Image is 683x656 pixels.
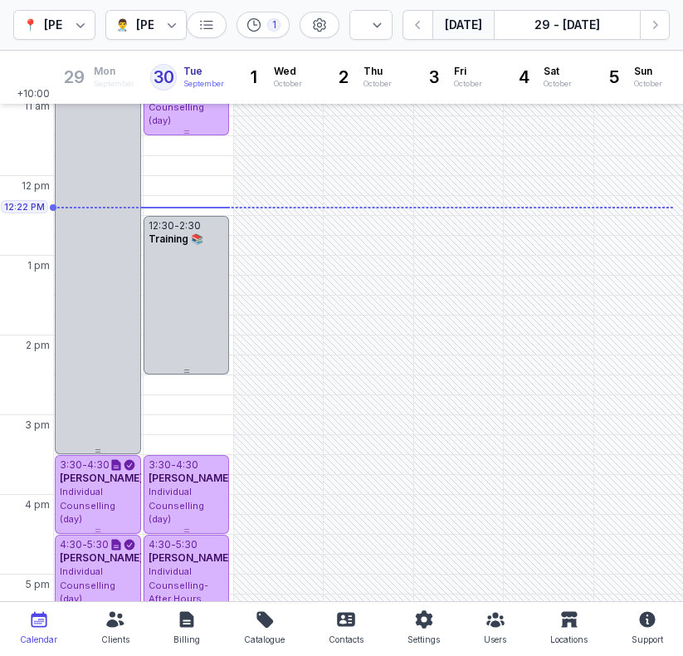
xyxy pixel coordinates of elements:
[244,629,285,649] div: Catalogue
[173,629,200,649] div: Billing
[330,64,357,91] div: 2
[241,64,267,91] div: 1
[149,486,204,525] span: Individual Counselling (day)
[176,458,198,472] div: 4:30
[60,538,82,551] div: 4:30
[94,78,134,90] div: September
[94,65,134,78] span: Mon
[82,538,87,551] div: -
[4,200,45,213] span: 12:22 PM
[484,629,506,649] div: Users
[60,551,144,564] span: [PERSON_NAME]
[150,64,177,91] div: 30
[136,15,232,35] div: [PERSON_NAME]
[407,629,440,649] div: Settings
[179,219,201,233] div: 2:30
[149,538,171,551] div: 4:30
[183,65,224,78] span: Tue
[363,78,392,90] div: October
[26,339,50,352] span: 2 pm
[115,15,129,35] div: 👨‍⚕️
[510,64,537,91] div: 4
[17,87,53,104] span: +10:00
[183,78,224,90] div: September
[494,10,640,40] button: 29 - [DATE]
[27,259,50,272] span: 1 pm
[267,18,281,32] div: 1
[274,65,302,78] span: Wed
[87,458,110,472] div: 4:30
[87,538,109,551] div: 5:30
[60,565,115,605] span: Individual Counselling (day)
[176,538,198,551] div: 5:30
[20,629,57,649] div: Calendar
[25,419,50,432] span: 3 pm
[149,219,174,233] div: 12:30
[544,65,572,78] span: Sat
[149,472,232,484] span: [PERSON_NAME]
[421,64,447,91] div: 3
[601,64,627,91] div: 5
[634,65,662,78] span: Sun
[149,458,171,472] div: 3:30
[101,629,129,649] div: Clients
[432,10,494,40] button: [DATE]
[149,87,204,126] span: Individual Counselling (day)
[634,78,662,90] div: October
[24,100,50,113] span: 11 am
[149,551,232,564] span: [PERSON_NAME]
[60,458,82,472] div: 3:30
[44,15,214,35] div: [PERSON_NAME] Counselling
[25,498,50,512] span: 4 pm
[363,65,392,78] span: Thu
[454,78,482,90] div: October
[454,65,482,78] span: Fri
[174,219,179,233] div: -
[23,15,37,35] div: 📍
[171,538,176,551] div: -
[329,629,363,649] div: Contacts
[550,629,588,649] div: Locations
[149,233,203,245] span: Training 📚
[544,78,572,90] div: October
[632,629,663,649] div: Support
[171,458,176,472] div: -
[61,64,87,91] div: 29
[60,472,144,484] span: [PERSON_NAME]
[60,486,115,525] span: Individual Counselling (day)
[274,78,302,90] div: October
[82,458,87,472] div: -
[22,179,50,193] span: 12 pm
[149,565,208,619] span: Individual Counselling- After Hours (after 5pm)
[26,578,50,591] span: 5 pm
